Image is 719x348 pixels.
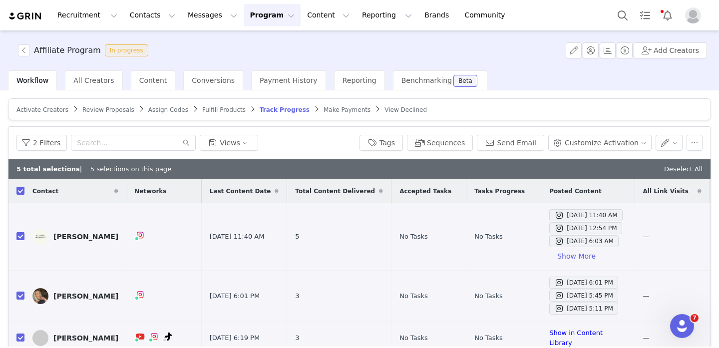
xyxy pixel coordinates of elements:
div: No Tasks [474,333,533,343]
a: [PERSON_NAME] [32,288,118,304]
button: Search [612,4,634,26]
button: Contacts [124,4,181,26]
span: Posted Content [549,187,602,196]
div: [DATE] 12:54 PM [554,222,617,234]
iframe: Intercom live chat [670,314,694,338]
span: All Creators [73,76,114,84]
a: Brands [418,4,458,26]
button: Show More [549,248,604,264]
button: Content [301,4,356,26]
span: All Link Visits [643,187,689,196]
span: Make Payments [324,106,370,113]
a: [PERSON_NAME] [32,330,118,346]
button: 2 Filters [16,135,67,151]
span: [DATE] 6:01 PM [210,291,260,301]
b: 5 total selections [16,165,80,173]
div: | 5 selections on this page [16,164,171,174]
span: Total Content Delivered [295,187,375,196]
span: [object Object] [18,44,152,56]
div: [DATE] 6:01 PM [554,277,613,289]
span: In progress [105,44,148,56]
span: Conversions [192,76,235,84]
div: [PERSON_NAME] [53,233,118,241]
span: Benchmarking [401,76,452,84]
span: Fulfill Products [202,106,246,113]
img: placeholder-profile.jpg [685,7,701,23]
span: Networks [134,187,166,196]
input: Search... [71,135,196,151]
span: Track Progress [260,106,310,113]
button: Send Email [477,135,544,151]
button: Views [200,135,258,151]
span: Assign Codes [148,106,188,113]
a: Community [459,4,516,26]
span: Workflow [16,76,48,84]
a: [PERSON_NAME] [32,229,118,245]
img: 242dee37-28ac-4749-9e5f-9f1a96710689.jpg [32,229,48,245]
button: Tags [359,135,403,151]
span: Payment History [260,76,318,84]
span: 5 [295,232,299,242]
div: [PERSON_NAME] [53,292,118,300]
span: [DATE] 6:19 PM [210,333,260,343]
button: Reporting [356,4,418,26]
a: Show in Content Library [549,329,603,347]
span: 3 [295,333,299,343]
span: [DATE] 11:40 AM [210,232,265,242]
img: instagram.svg [136,291,144,299]
span: Content [139,76,167,84]
button: Messages [182,4,243,26]
span: Tasks Progress [474,187,525,196]
img: cf64d9a0-6ecd-4355-b08d-10d4ca63f04f--s.jpg [32,288,48,304]
button: Profile [679,7,711,23]
button: Add Creators [634,42,707,58]
h3: Affiliate Program [34,44,101,56]
div: [DATE] 5:11 PM [554,303,613,315]
button: Notifications [657,4,679,26]
div: No Tasks [399,291,458,301]
div: [PERSON_NAME] [53,334,118,342]
div: No Tasks [474,232,533,242]
div: No Tasks [474,291,533,301]
div: No Tasks [399,232,458,242]
img: instagram.svg [150,333,158,341]
span: View Declined [384,106,427,113]
span: Last Content Date [210,187,271,196]
span: 3 [295,291,299,301]
img: grin logo [8,11,43,21]
button: Customize Activation [548,135,652,151]
span: Review Proposals [82,106,134,113]
span: Activate Creators [16,106,68,113]
a: Deselect All [664,165,703,173]
div: [DATE] 6:03 AM [554,235,614,247]
div: Beta [458,78,472,84]
div: [DATE] 11:40 AM [554,209,617,221]
div: No Tasks [399,333,458,343]
span: Contact [32,187,58,196]
span: Reporting [343,76,376,84]
div: [DATE] 5:45 PM [554,290,613,302]
button: Recruitment [51,4,123,26]
span: Accepted Tasks [399,187,451,196]
button: Program [244,4,301,26]
button: Sequences [407,135,473,151]
img: instagram.svg [136,231,144,239]
a: Tasks [634,4,656,26]
i: icon: search [183,139,190,146]
span: 7 [691,314,699,322]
